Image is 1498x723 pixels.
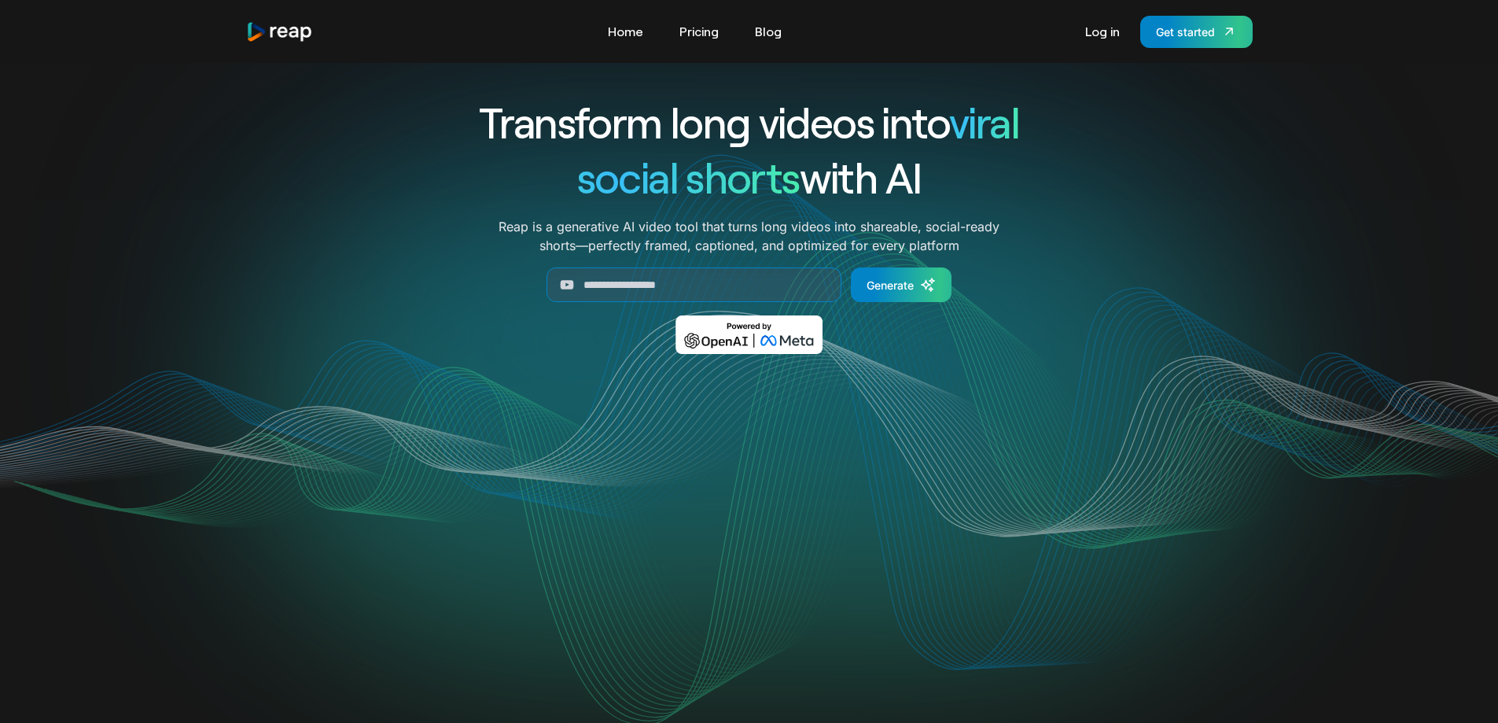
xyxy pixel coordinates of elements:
[422,267,1077,302] form: Generate Form
[867,277,914,293] div: Generate
[432,377,1066,694] video: Your browser does not support the video tag.
[577,151,800,202] span: social shorts
[672,19,727,44] a: Pricing
[600,19,651,44] a: Home
[1140,16,1253,48] a: Get started
[422,94,1077,149] h1: Transform long videos into
[851,267,951,302] a: Generate
[499,217,999,255] p: Reap is a generative AI video tool that turns long videos into shareable, social-ready shorts—per...
[747,19,789,44] a: Blog
[246,21,314,42] a: home
[1077,19,1128,44] a: Log in
[1156,24,1215,40] div: Get started
[949,96,1019,147] span: viral
[675,315,823,354] img: Powered by OpenAI & Meta
[422,149,1077,205] h1: with AI
[246,21,314,42] img: reap logo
